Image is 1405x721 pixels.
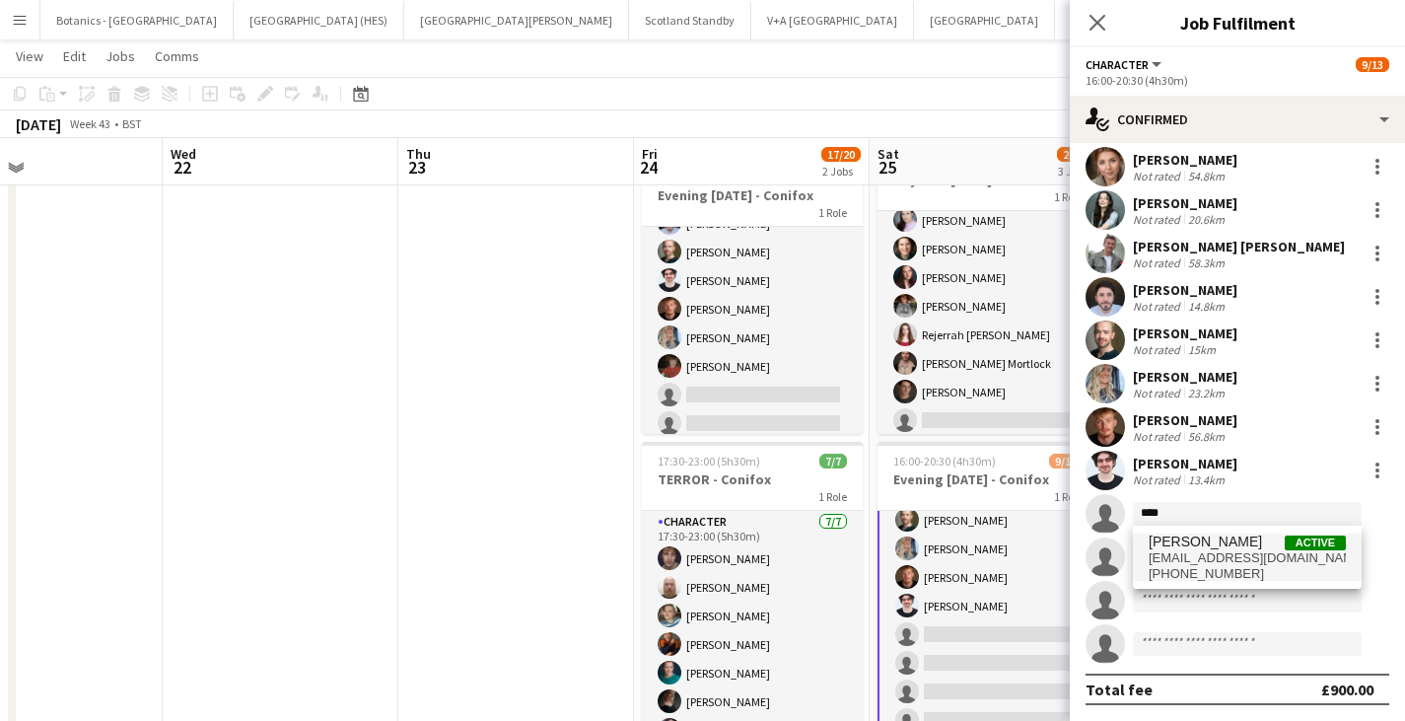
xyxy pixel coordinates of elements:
[822,164,860,179] div: 2 Jobs
[1149,534,1262,550] span: Fintan McCarney
[1054,189,1083,204] span: 1 Role
[1086,57,1149,72] span: Character
[1086,680,1153,699] div: Total fee
[1133,342,1184,357] div: Not rated
[1133,194,1237,212] div: [PERSON_NAME]
[168,156,196,179] span: 22
[55,43,94,69] a: Edit
[1133,368,1237,386] div: [PERSON_NAME]
[1133,472,1184,487] div: Not rated
[878,142,1098,434] app-job-card: 08:30-16:00 (7h30m)8/9Daytime [DATE] - Conifox1 RoleCharacter2A8/908:30-16:00 (7h30m)[MEDICAL_DAT...
[65,116,114,131] span: Week 43
[1133,324,1237,342] div: [PERSON_NAME]
[1133,299,1184,314] div: Not rated
[1133,429,1184,444] div: Not rated
[1285,536,1346,550] span: Active
[1133,151,1237,169] div: [PERSON_NAME]
[147,43,207,69] a: Comms
[1057,147,1096,162] span: 24/29
[404,1,629,39] button: [GEOGRAPHIC_DATA][PERSON_NAME]
[629,1,751,39] button: Scotland Standby
[1149,566,1346,582] span: +447361870180
[1184,472,1229,487] div: 13.4km
[642,145,658,163] span: Fri
[751,1,914,39] button: V+A [GEOGRAPHIC_DATA]
[8,43,51,69] a: View
[878,470,1098,488] h3: Evening [DATE] - Conifox
[1321,680,1373,699] div: £900.00
[171,145,196,163] span: Wed
[1086,57,1164,72] button: Character
[1133,255,1184,270] div: Not rated
[1055,1,1213,39] button: Conifox Adventure Park
[234,1,404,39] button: [GEOGRAPHIC_DATA] (HES)
[406,145,431,163] span: Thu
[1133,386,1184,400] div: Not rated
[1070,96,1405,143] div: Confirmed
[1184,212,1229,227] div: 20.6km
[642,470,863,488] h3: TERROR - Conifox
[1184,255,1229,270] div: 58.3km
[1054,489,1083,504] span: 1 Role
[878,138,1098,440] app-card-role: Character2A8/908:30-16:00 (7h30m)[MEDICAL_DATA][PERSON_NAME][PERSON_NAME][PERSON_NAME][PERSON_NAM...
[821,147,861,162] span: 17/20
[914,1,1055,39] button: [GEOGRAPHIC_DATA]
[1184,169,1229,183] div: 54.8km
[1184,299,1229,314] div: 14.8km
[16,114,61,134] div: [DATE]
[819,454,847,469] span: 7/7
[658,454,760,469] span: 17:30-23:00 (5h30m)
[63,47,86,65] span: Edit
[1133,238,1345,255] div: [PERSON_NAME] [PERSON_NAME]
[105,47,135,65] span: Jobs
[1133,212,1184,227] div: Not rated
[16,47,43,65] span: View
[1184,386,1229,400] div: 23.2km
[1133,455,1237,472] div: [PERSON_NAME]
[1133,281,1237,299] div: [PERSON_NAME]
[1058,164,1095,179] div: 3 Jobs
[818,489,847,504] span: 1 Role
[642,186,863,204] h3: Evening [DATE] - Conifox
[155,47,199,65] span: Comms
[875,156,899,179] span: 25
[1049,454,1083,469] span: 9/13
[893,454,996,469] span: 16:00-20:30 (4h30m)
[639,156,658,179] span: 24
[1070,10,1405,36] h3: Job Fulfilment
[1356,57,1389,72] span: 9/13
[1133,411,1237,429] div: [PERSON_NAME]
[1184,342,1220,357] div: 15km
[818,205,847,220] span: 1 Role
[878,145,899,163] span: Sat
[40,1,234,39] button: Botanics - [GEOGRAPHIC_DATA]
[1133,169,1184,183] div: Not rated
[642,142,863,434] app-job-card: Updated16:00-20:30 (4h30m)10/13Evening [DATE] - Conifox1 Role[PERSON_NAME] [PERSON_NAME][PERSON_N...
[1149,550,1346,566] span: mccarneyfintann@gmail.com
[403,156,431,179] span: 23
[1086,73,1389,88] div: 16:00-20:30 (4h30m)
[1184,429,1229,444] div: 56.8km
[98,43,143,69] a: Jobs
[642,55,863,471] app-card-role: [PERSON_NAME] [PERSON_NAME][PERSON_NAME][PERSON_NAME][PERSON_NAME][PERSON_NAME][PERSON_NAME][PERS...
[122,116,142,131] div: BST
